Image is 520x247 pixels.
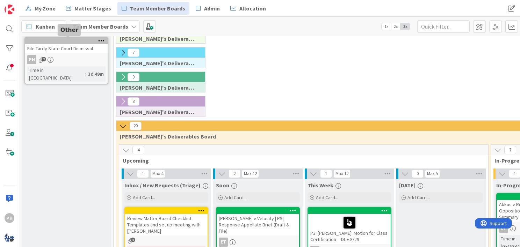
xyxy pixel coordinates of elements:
[125,214,208,235] div: Review Matter Board Checklist Templates and set up meeting with [PERSON_NAME]
[316,194,338,201] span: Add Card...
[308,214,391,244] div: P3: [PERSON_NAME]: Motion for Class Certification -- DUE 8/29
[85,70,86,78] span: :
[124,182,201,189] span: Inbox / New Requests (Triage)
[5,5,14,14] img: Visit kanbanzone.com
[60,27,78,33] h5: Other
[224,194,247,201] span: Add Card...
[130,122,142,130] span: 20
[125,208,208,235] div: Review Matter Board Checklist Templates and set up meeting with [PERSON_NAME]
[219,238,228,247] div: ET
[216,182,229,189] span: Soon
[120,60,196,67] span: Jimmy's Deliverables Board
[36,22,55,31] span: Kanban
[137,170,149,178] span: 1
[120,84,196,91] span: Ann's Deliverables Board
[320,170,332,178] span: 1
[73,23,128,30] b: Team Member Boards
[21,2,60,15] a: My Zone
[399,182,416,189] span: Today
[391,23,400,30] span: 2x
[117,2,189,15] a: Team Member Boards
[74,4,111,13] span: Matter Stages
[152,172,163,175] div: Max 4
[42,57,46,61] span: 2
[244,172,257,175] div: Max 12
[128,97,139,106] span: 8
[35,4,56,13] span: My Zone
[120,35,196,42] span: Jamie's Deliverables Board
[128,48,139,57] span: 7
[25,55,108,64] div: PH
[335,172,348,175] div: Max 12
[400,23,410,30] span: 3x
[5,233,14,242] img: avatar
[308,182,333,189] span: This Week
[120,108,196,115] span: Jessica's Deliverables Board
[226,2,270,15] a: Allocation
[229,170,240,178] span: 2
[192,2,224,15] a: Admin
[427,172,438,175] div: Max 5
[407,194,430,201] span: Add Card...
[239,4,266,13] span: Allocation
[25,44,108,53] div: File Tardy State Court Dismissal
[132,146,144,154] span: 4
[504,146,516,154] span: 7
[412,170,424,178] span: 0
[308,208,391,244] div: P3: [PERSON_NAME]: Motion for Class Certification -- DUE 8/29
[382,23,391,30] span: 1x
[217,214,299,235] div: [PERSON_NAME] v Velocity | P9 | Response Appellate Brief (Draft & File)
[62,2,115,15] a: Matter Stages
[131,238,135,242] span: 1
[27,55,36,64] div: PH
[217,238,299,247] div: ET
[15,1,32,9] span: Support
[123,157,479,164] span: Upcoming
[130,4,185,13] span: Team Member Boards
[86,70,106,78] div: 3d 49m
[128,73,139,81] span: 0
[133,194,155,201] span: Add Card...
[217,208,299,235] div: [PERSON_NAME] v Velocity | P9 | Response Appellate Brief (Draft & File)
[204,4,220,13] span: Admin
[27,66,85,82] div: Time in [GEOGRAPHIC_DATA]
[25,38,108,53] div: File Tardy State Court Dismissal
[5,213,14,223] div: PH
[417,20,470,33] input: Quick Filter...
